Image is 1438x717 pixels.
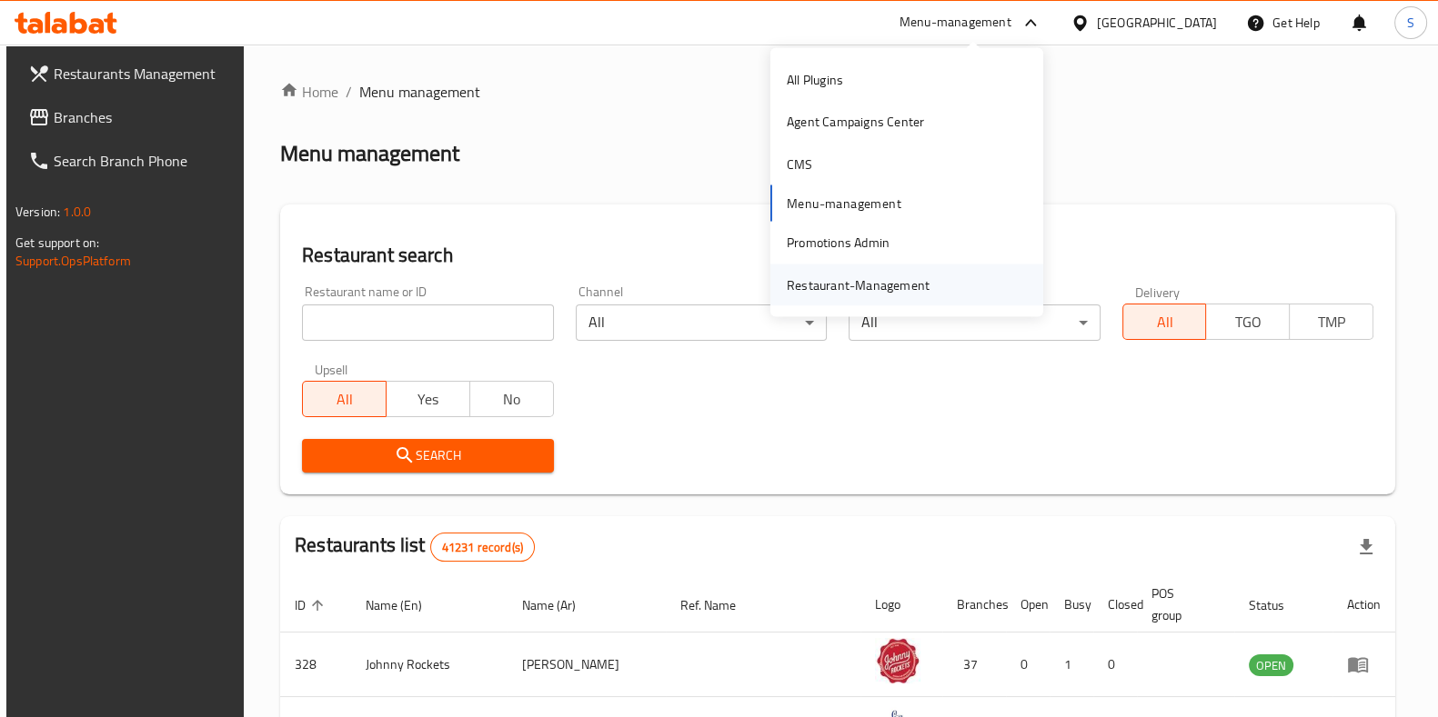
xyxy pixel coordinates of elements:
[1006,632,1050,697] td: 0
[1249,655,1293,676] span: OPEN
[15,249,131,273] a: Support.OpsPlatform
[1093,577,1137,632] th: Closed
[522,594,599,616] span: Name (Ar)
[295,532,535,562] h2: Restaurants list
[295,594,329,616] span: ID
[302,439,553,473] button: Search
[1097,13,1217,33] div: [GEOGRAPHIC_DATA]
[680,594,759,616] span: Ref. Name
[942,577,1006,632] th: Branches
[310,386,379,413] span: All
[1344,525,1388,569] div: Export file
[54,106,232,128] span: Branches
[14,139,246,183] a: Search Branch Phone
[359,81,480,103] span: Menu management
[54,150,232,172] span: Search Branch Phone
[302,304,553,341] input: Search for restaurant name or ID..
[1407,13,1414,33] span: S
[787,154,813,174] div: CMS
[1297,309,1366,335] span: TMP
[787,70,843,90] div: All Plugins
[315,363,348,375] label: Upsell
[1205,304,1290,340] button: TGO
[1050,577,1093,632] th: Busy
[1131,309,1200,335] span: All
[54,63,232,85] span: Restaurants Management
[280,81,338,103] a: Home
[15,200,60,224] span: Version:
[280,139,459,168] h2: Menu management
[787,274,930,294] div: Restaurant-Management
[280,81,1395,103] nav: breadcrumb
[1249,654,1293,676] div: OPEN
[302,242,1373,269] h2: Restaurant search
[469,381,554,417] button: No
[14,95,246,139] a: Branches
[576,304,827,341] div: All
[478,386,547,413] span: No
[1122,304,1207,340] button: All
[1135,285,1181,298] label: Delivery
[317,444,538,467] span: Search
[1289,304,1373,340] button: TMP
[1249,594,1308,616] span: Status
[1332,577,1395,632] th: Action
[849,304,1100,341] div: All
[302,381,387,417] button: All
[1093,632,1137,697] td: 0
[63,200,91,224] span: 1.0.0
[346,81,352,103] li: /
[394,386,463,413] span: Yes
[787,112,924,132] div: Agent Campaigns Center
[875,638,920,683] img: Johnny Rockets
[900,12,1011,34] div: Menu-management
[280,632,351,697] td: 328
[787,233,890,253] div: Promotions Admin
[860,577,942,632] th: Logo
[942,632,1006,697] td: 37
[351,632,508,697] td: Johnny Rockets
[386,381,470,417] button: Yes
[508,632,666,697] td: [PERSON_NAME]
[431,539,534,556] span: 41231 record(s)
[1050,632,1093,697] td: 1
[15,231,99,254] span: Get support on:
[14,52,246,95] a: Restaurants Management
[1213,309,1282,335] span: TGO
[430,533,535,562] div: Total records count
[366,594,446,616] span: Name (En)
[1151,583,1212,626] span: POS group
[1347,653,1381,675] div: Menu
[1006,577,1050,632] th: Open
